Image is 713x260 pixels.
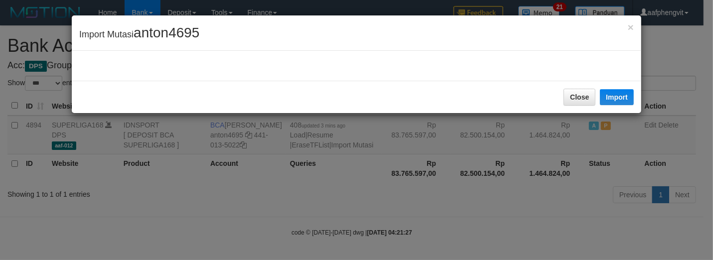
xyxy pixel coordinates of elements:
[600,89,634,105] button: Import
[628,21,634,33] span: ×
[79,29,199,39] span: Import Mutasi
[628,22,634,32] button: Close
[134,25,199,40] span: anton4695
[564,89,595,106] button: Close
